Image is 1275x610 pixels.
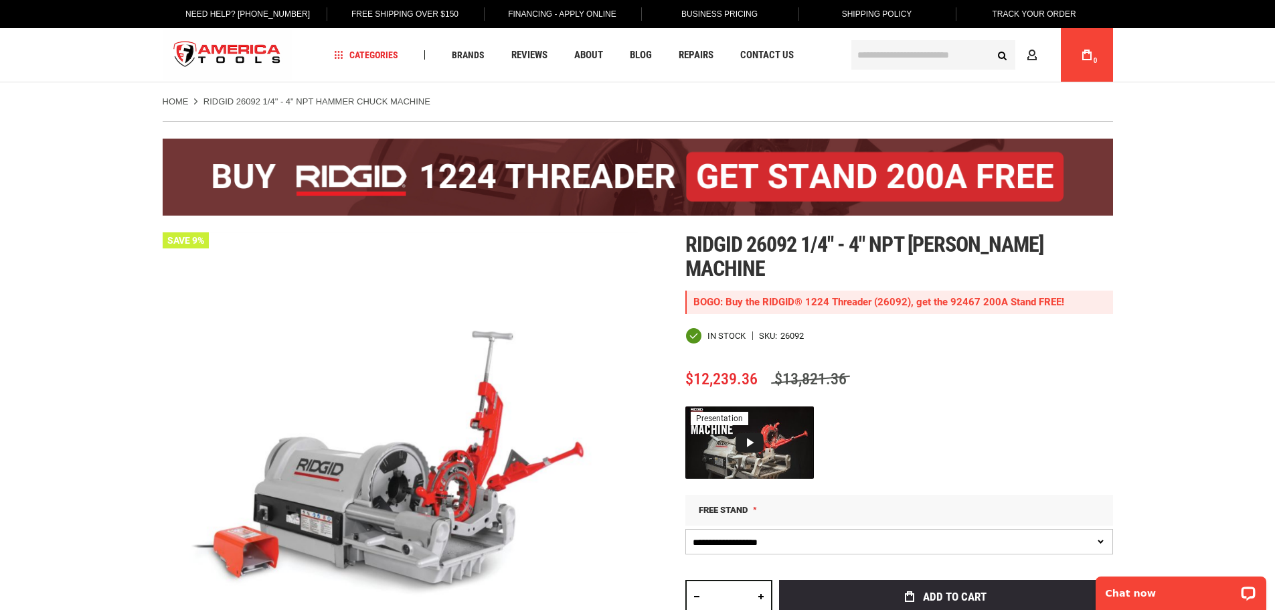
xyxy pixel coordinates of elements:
span: $13,821.36 [771,370,850,388]
div: BOGO: Buy the RIDGID® 1224 Threader (26092), get the 92467 200A Stand FREE! [685,291,1113,314]
span: Repairs [679,50,713,60]
a: Brands [446,46,491,64]
span: Ridgid 26092 1/4" - 4" npt [PERSON_NAME] machine [685,232,1044,281]
a: store logo [163,30,292,80]
span: Reviews [511,50,547,60]
span: About [574,50,603,60]
span: Blog [630,50,652,60]
span: Free Stand [699,505,748,515]
span: Shipping Policy [842,9,912,19]
span: Brands [452,50,485,60]
a: Repairs [673,46,719,64]
button: Search [990,42,1015,68]
span: $12,239.36 [685,370,758,388]
a: About [568,46,609,64]
a: Home [163,96,189,108]
span: 0 [1094,57,1098,64]
a: 0 [1074,28,1100,82]
img: America Tools [163,30,292,80]
a: Blog [624,46,658,64]
span: Add to Cart [923,591,987,603]
strong: RIDGID 26092 1/4" - 4" NPT HAMMER CHUCK MACHINE [203,96,430,106]
span: In stock [707,331,746,340]
span: Categories [334,50,398,60]
strong: SKU [759,331,780,340]
a: Categories [328,46,404,64]
iframe: LiveChat chat widget [1087,568,1275,610]
a: Contact Us [734,46,800,64]
a: Reviews [505,46,554,64]
img: BOGO: Buy the RIDGID® 1224 Threader (26092), get the 92467 200A Stand FREE! [163,139,1113,216]
div: 26092 [780,331,804,340]
span: Contact Us [740,50,794,60]
div: Availability [685,327,746,344]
